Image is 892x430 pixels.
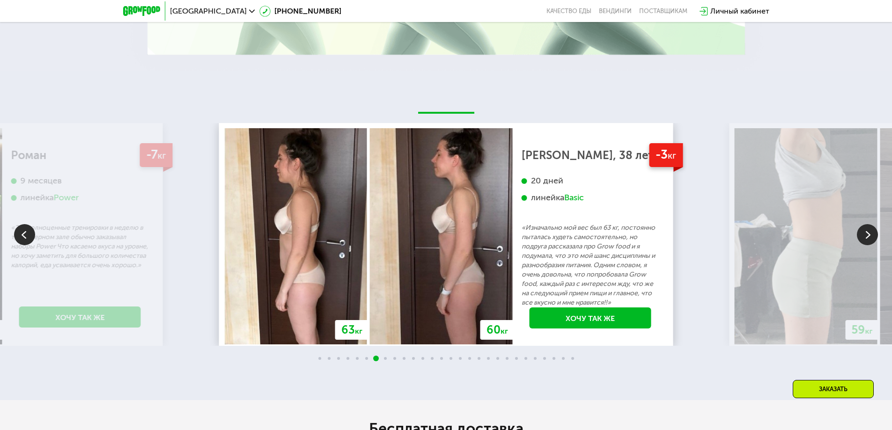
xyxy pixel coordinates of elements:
[639,7,687,15] div: поставщикам
[157,150,166,161] span: кг
[170,7,247,15] span: [GEOGRAPHIC_DATA]
[140,143,172,167] div: -7
[11,192,149,203] div: линейка
[522,223,659,307] p: «Изначально мой вес был 63 кг, постоянно пыталась худеть самостоятельно, но подруга рассказала пр...
[522,151,659,160] div: [PERSON_NAME], 38 лет
[501,327,508,335] span: кг
[259,6,341,17] a: [PHONE_NUMBER]
[522,175,659,186] div: 20 дней
[335,320,369,340] div: 63
[480,320,514,340] div: 60
[11,175,149,186] div: 9 месяцев
[793,380,874,398] div: Заказать
[649,143,683,167] div: -3
[522,192,659,203] div: линейка
[355,327,362,335] span: кг
[11,223,149,270] p: «2-3 полноценные тренировки в неделю в тренажерном зале обычно заказывал наборы Power Что касаемо...
[668,150,676,161] span: кг
[54,192,79,203] div: Power
[599,7,632,15] a: Вендинги
[846,320,879,340] div: 59
[14,224,35,245] img: Slide left
[564,192,584,203] div: Basic
[857,224,878,245] img: Slide right
[19,306,141,328] a: Хочу так же
[546,7,591,15] a: Качество еды
[11,151,149,160] div: Роман
[865,327,873,335] span: кг
[530,307,651,328] a: Хочу так же
[710,6,769,17] div: Личный кабинет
